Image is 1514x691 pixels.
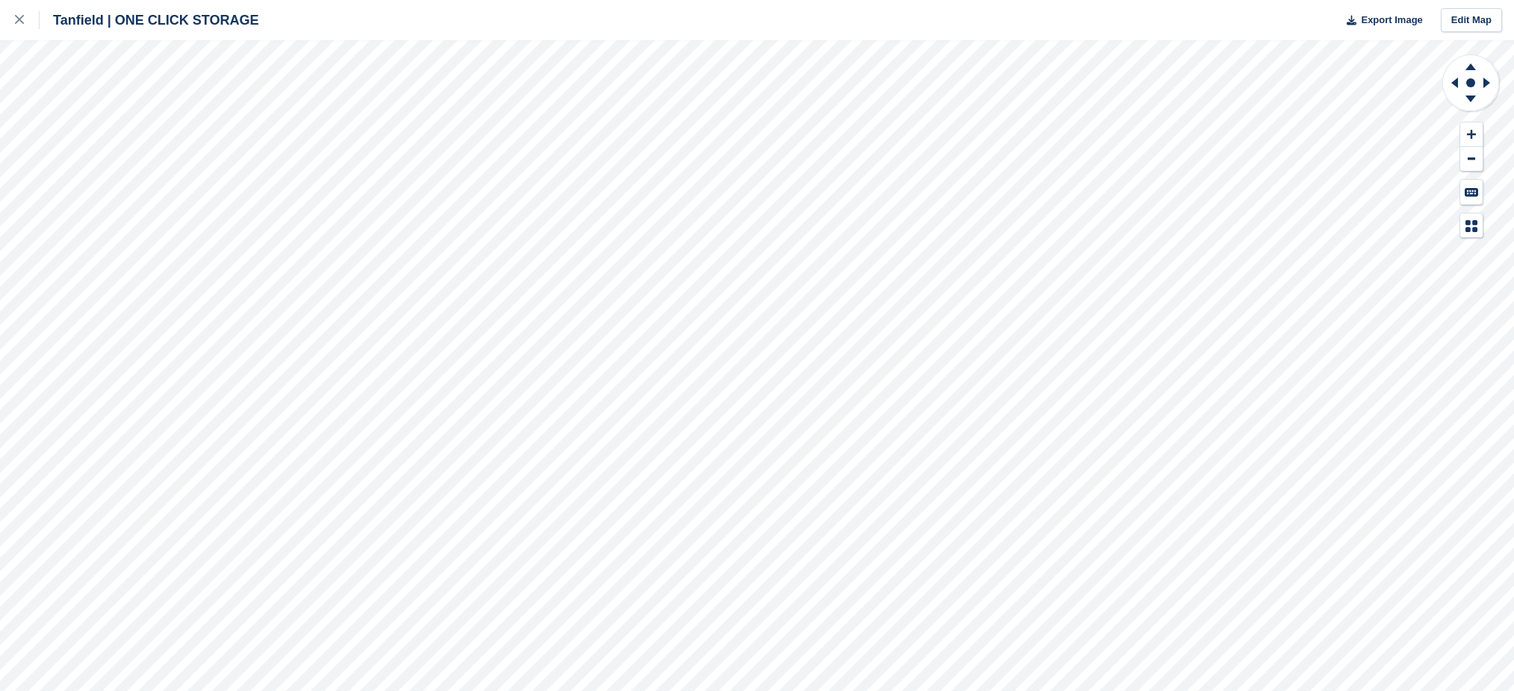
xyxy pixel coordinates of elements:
a: Edit Map [1441,8,1502,33]
button: Map Legend [1460,213,1483,238]
button: Zoom In [1460,122,1483,147]
span: Export Image [1361,13,1422,28]
button: Export Image [1338,8,1423,33]
button: Keyboard Shortcuts [1460,180,1483,204]
div: Tanfield | ONE CLICK STORAGE [40,11,258,29]
button: Zoom Out [1460,147,1483,172]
